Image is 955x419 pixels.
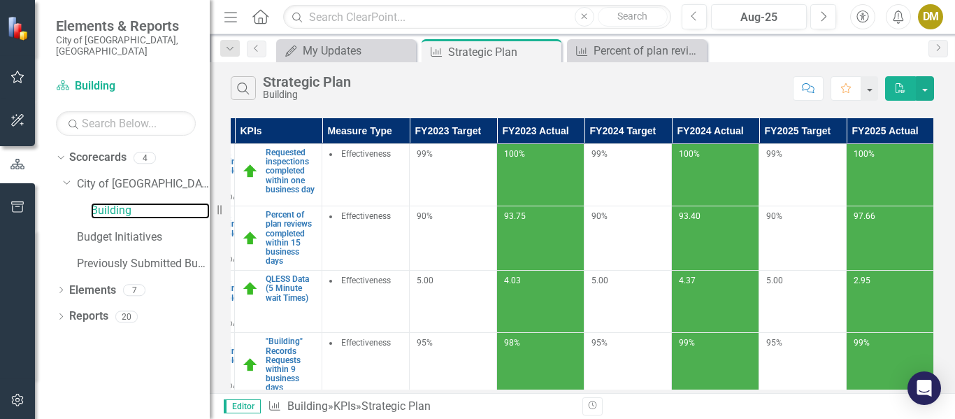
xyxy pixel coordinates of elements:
[591,211,608,221] span: 90%
[766,338,782,348] span: 95%
[134,152,156,164] div: 4
[242,357,259,374] img: On Target
[280,42,412,59] a: My Updates
[283,5,670,29] input: Search ClearPoint...
[115,311,138,322] div: 20
[504,149,525,159] span: 100%
[679,338,695,348] span: 99%
[56,34,196,57] small: City of [GEOGRAPHIC_DATA], [GEOGRAPHIC_DATA]
[77,256,210,272] a: Previously Submitted Budget Initiatives
[266,337,315,392] a: "Building" Records Requests within 9 business days
[504,211,526,221] span: 93.75
[303,42,412,59] div: My Updates
[417,338,433,348] span: 95%
[242,280,259,297] img: On Target
[56,78,196,94] a: Building
[322,144,410,206] td: Double-Click to Edit
[77,176,210,192] a: City of [GEOGRAPHIC_DATA]
[854,211,875,221] span: 97.66
[598,7,668,27] button: Search
[591,276,608,285] span: 5.00
[448,43,558,61] div: Strategic Plan
[341,338,391,348] span: Effectiveness
[417,211,433,221] span: 90%
[266,211,315,266] a: Percent of plan reviews completed within 15 business days
[56,17,196,34] span: Elements & Reports
[504,338,520,348] span: 98%
[570,42,703,59] a: Percent of plan reviews completed within 15 business days
[235,271,322,333] td: Double-Click to Edit Right Click for Context Menu
[679,276,696,285] span: 4.37
[235,144,322,206] td: Double-Click to Edit Right Click for Context Menu
[6,15,32,41] img: ClearPoint Strategy
[417,149,433,159] span: 99%
[361,399,431,413] div: Strategic Plan
[224,399,261,413] span: Editor
[617,10,647,22] span: Search
[918,4,943,29] button: DM
[266,275,315,303] a: QLESS Data (5 Minute wait Times)
[123,284,145,296] div: 7
[766,211,782,221] span: 90%
[242,163,259,180] img: On Target
[341,149,391,159] span: Effectiveness
[417,276,433,285] span: 5.00
[69,308,108,325] a: Reports
[504,276,521,285] span: 4.03
[235,333,322,397] td: Double-Click to Edit Right Click for Context Menu
[591,338,608,348] span: 95%
[854,338,870,348] span: 99%
[242,230,259,247] img: On Target
[322,271,410,333] td: Double-Click to Edit
[766,276,783,285] span: 5.00
[711,4,807,29] button: Aug-25
[322,206,410,271] td: Double-Click to Edit
[268,399,572,415] div: » »
[766,149,782,159] span: 99%
[266,148,315,194] a: Requested inspections completed within one business day
[235,206,322,271] td: Double-Click to Edit Right Click for Context Menu
[594,42,703,59] div: Percent of plan reviews completed within 15 business days
[854,149,875,159] span: 100%
[854,276,870,285] span: 2.95
[679,149,700,159] span: 100%
[679,211,701,221] span: 93.40
[287,399,328,413] a: Building
[69,150,127,166] a: Scorecards
[591,149,608,159] span: 99%
[263,74,351,90] div: Strategic Plan
[716,9,802,26] div: Aug-25
[91,203,210,219] a: Building
[341,276,391,285] span: Effectiveness
[333,399,356,413] a: KPIs
[69,283,116,299] a: Elements
[56,111,196,136] input: Search Below...
[77,229,210,246] a: Budget Initiatives
[322,333,410,397] td: Double-Click to Edit
[907,371,941,405] div: Open Intercom Messenger
[341,211,391,221] span: Effectiveness
[263,90,351,100] div: Building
